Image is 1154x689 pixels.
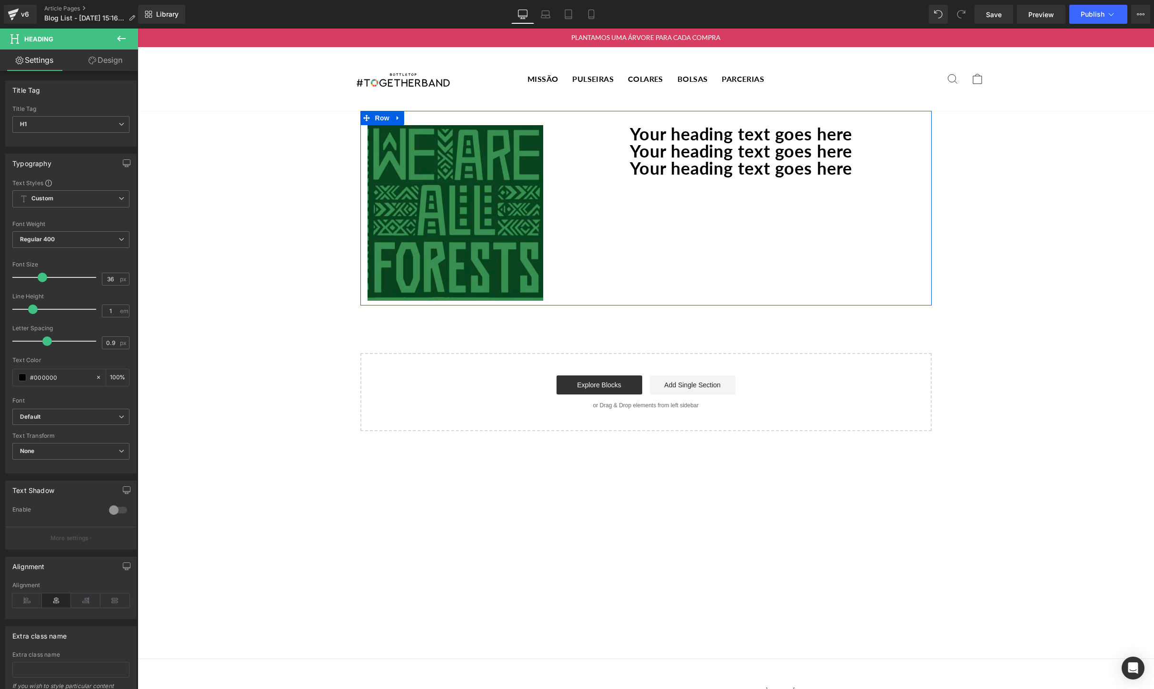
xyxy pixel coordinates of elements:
[986,10,1002,20] span: Save
[533,43,577,58] a: BOLSAS
[952,5,971,24] button: Redo
[580,5,603,24] a: Mobile
[383,43,428,58] a: MISSÃO
[31,195,53,203] b: Custom
[12,325,129,332] div: Letter Spacing
[12,106,129,112] div: Title Tag
[12,293,129,300] div: Line Height
[218,41,313,59] img: TOGETHERBAND BRAZIL
[30,372,91,383] input: Color
[12,433,129,439] div: Text Transform
[1131,5,1150,24] button: More
[1081,10,1104,18] span: Publish
[383,43,634,58] ul: Primary
[511,5,534,24] a: Desktop
[156,10,179,19] span: Library
[12,154,51,167] div: Typography
[238,374,779,380] p: or Drag & Drop elements from left sidebar
[20,447,35,454] b: None
[254,82,267,97] a: Expand / Collapse
[19,8,31,20] div: v6
[138,5,185,24] a: New Library
[120,276,128,282] span: px
[20,413,40,421] i: Default
[419,347,505,366] a: Explore Blocks
[170,659,366,668] p: INSTITUCIONAL
[12,81,40,94] div: Title Tag
[420,114,786,131] h1: Your heading text goes here
[434,5,583,13] span: PLANTAMOS UMA ÁRVORE PARA CADA COMPRA
[235,82,254,97] span: Row
[6,527,136,549] button: More settings
[44,14,125,22] span: Blog List - [DATE] 15:16:42
[483,43,533,58] a: COLARES
[512,347,598,366] a: Add Single Section
[1028,10,1054,20] span: Preview
[44,5,143,12] a: Article Pages
[20,236,55,243] b: Regular 400
[929,5,948,24] button: Undo
[120,308,128,314] span: em
[12,179,129,187] div: Text Styles
[12,557,45,571] div: Alignment
[420,97,786,114] h1: Your heading text goes here
[12,481,54,494] div: Text Shadow
[428,43,483,58] a: PULSEIRAS
[20,120,27,128] b: H1
[12,261,129,268] div: Font Size
[582,659,818,676] p: JUNTE-SE À FAMÍLIA #TOGETHERBAND E GANHE 10% DE DESCONTO NO SEU PRIMEIRO PEDIDO
[12,397,129,404] div: Font
[12,221,129,227] div: Font Weight
[420,131,786,148] h1: Your heading text goes here
[4,5,37,24] a: v6
[1069,5,1127,24] button: Publish
[577,43,634,58] a: PARCERIAS
[71,49,140,71] a: Design
[24,35,53,43] span: Heading
[12,582,129,589] div: Alignment
[557,5,580,24] a: Tablet
[12,651,129,658] div: Extra class name
[50,534,89,542] p: More settings
[1017,5,1065,24] a: Preview
[12,627,67,640] div: Extra class name
[120,340,128,346] span: px
[12,357,129,364] div: Text Color
[1122,657,1144,679] div: Open Intercom Messenger
[534,5,557,24] a: Laptop
[106,369,129,386] div: %
[12,506,99,516] div: Enable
